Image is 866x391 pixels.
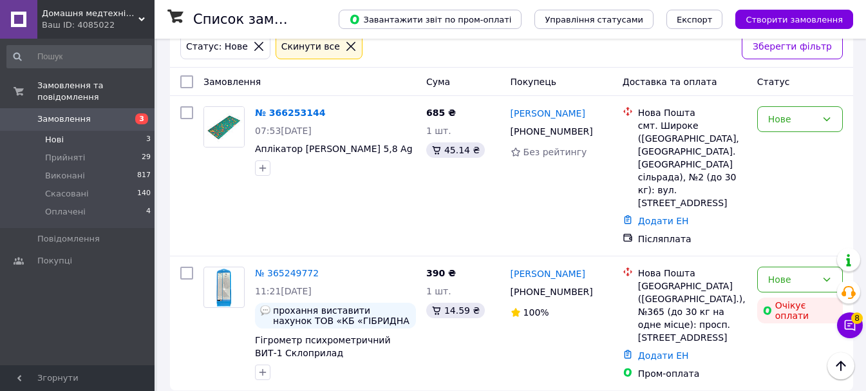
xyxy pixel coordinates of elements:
a: Фото товару [203,106,245,148]
span: Прийняті [45,152,85,164]
span: Експорт [677,15,713,24]
span: 8 [851,312,863,324]
span: Cума [426,77,450,87]
input: Пошук [6,45,152,68]
div: Очікує оплати [757,298,843,323]
a: № 365249772 [255,268,319,278]
span: Скасовані [45,188,89,200]
div: Нове [768,272,816,287]
div: Нова Пошта [638,267,747,280]
h1: Список замовлень [193,12,324,27]
img: Фото товару [209,267,240,307]
span: 140 [137,188,151,200]
span: Покупець [511,77,556,87]
div: Післяплата [638,233,747,245]
div: Cкинути все [279,39,343,53]
div: Ваш ID: 4085022 [42,19,155,31]
a: Додати ЕН [638,216,689,226]
div: Нова Пошта [638,106,747,119]
span: 100% [523,307,549,318]
div: смт. Широке ([GEOGRAPHIC_DATA], [GEOGRAPHIC_DATA]. [GEOGRAPHIC_DATA] сільрада), №2 (до 30 кг): ву... [638,119,747,209]
button: Завантажити звіт по пром-оплаті [339,10,522,29]
span: 1 шт. [426,126,451,136]
div: [PHONE_NUMBER] [508,122,596,140]
a: [PERSON_NAME] [511,267,585,280]
span: 11:21[DATE] [255,286,312,296]
span: прохання виставити нахунок ТОВ «КБ «ГІБРИДНА ЕНЕРГІЯ» ЄДРПОУ 45563431 ІПН 455634326508 [273,305,411,326]
span: Замовлення [203,77,261,87]
span: Без рейтингу [523,147,587,157]
img: Фото товару [204,107,244,147]
span: Повідомлення [37,233,100,245]
a: [PERSON_NAME] [511,107,585,120]
span: Завантажити звіт по пром-оплаті [349,14,511,25]
span: 3 [146,134,151,146]
div: [PHONE_NUMBER] [508,283,596,301]
span: Домашня медтехніка та ортопедичні товари [42,8,138,19]
div: Пром-оплата [638,367,747,380]
span: 817 [137,170,151,182]
button: Зберегти фільтр [742,33,843,59]
span: Замовлення та повідомлення [37,80,155,103]
span: Статус [757,77,790,87]
span: 07:53[DATE] [255,126,312,136]
a: № 366253144 [255,108,325,118]
div: 45.14 ₴ [426,142,485,158]
div: 14.59 ₴ [426,303,485,318]
span: Доставка та оплата [623,77,717,87]
a: Створити замовлення [722,14,853,24]
div: [GEOGRAPHIC_DATA] ([GEOGRAPHIC_DATA].), №365 (до 30 кг на одне місце): просп. [STREET_ADDRESS] [638,280,747,344]
span: Оплачені [45,206,86,218]
span: 3 [135,113,148,124]
span: Нові [45,134,64,146]
span: Покупці [37,255,72,267]
span: 4 [146,206,151,218]
a: Додати ЕН [638,350,689,361]
a: Аплікатор [PERSON_NAME] 5,8 Ag [255,144,413,154]
button: Чат з покупцем8 [837,312,863,338]
span: Управління статусами [545,15,643,24]
img: :speech_balloon: [260,305,270,316]
span: Створити замовлення [746,15,843,24]
span: 685 ₴ [426,108,456,118]
span: Замовлення [37,113,91,125]
span: Виконані [45,170,85,182]
div: Статус: Нове [184,39,250,53]
a: Фото товару [203,267,245,308]
button: Створити замовлення [735,10,853,29]
span: 1 шт. [426,286,451,296]
span: 390 ₴ [426,268,456,278]
div: Нове [768,112,816,126]
button: Наверх [827,352,854,379]
a: Гігрометр психрометричний ВИТ-1 Склоприлад [255,335,391,358]
button: Управління статусами [534,10,654,29]
span: 29 [142,152,151,164]
button: Експорт [666,10,723,29]
span: Зберегти фільтр [753,39,832,53]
